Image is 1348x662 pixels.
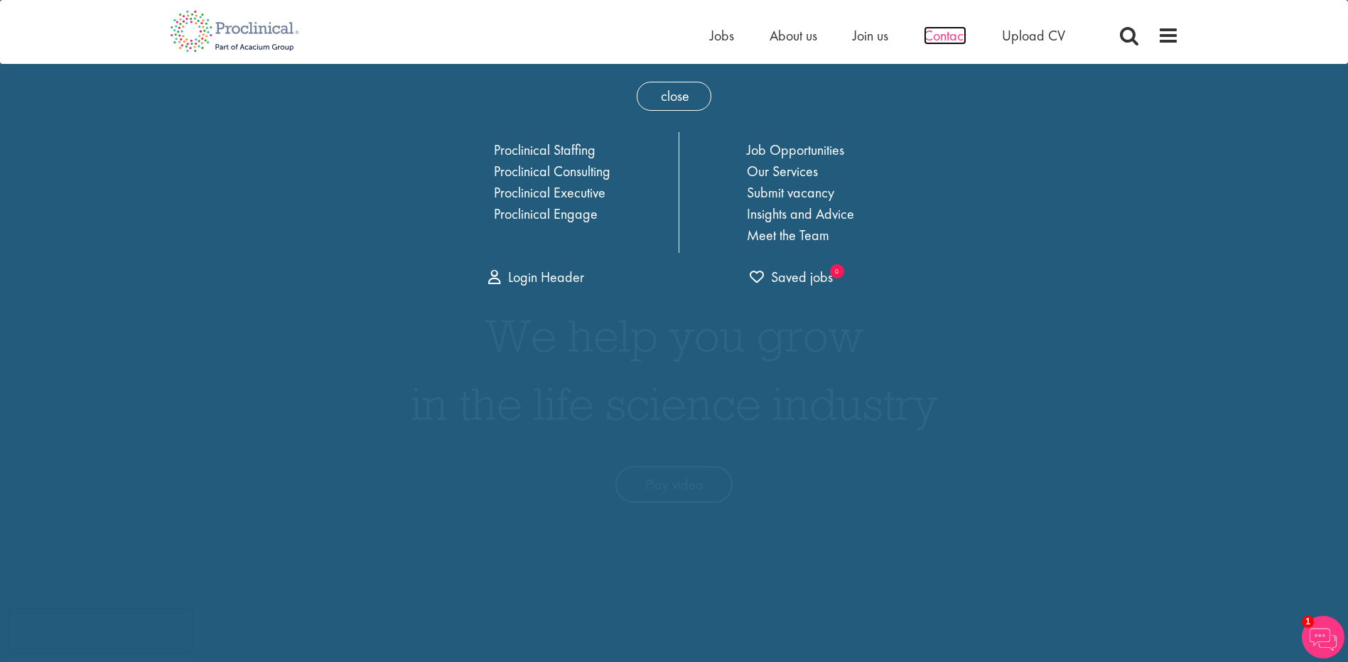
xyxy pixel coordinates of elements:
[710,26,734,45] a: Jobs
[747,226,829,244] a: Meet the Team
[494,141,595,159] a: Proclinical Staffing
[494,162,610,180] a: Proclinical Consulting
[637,82,711,111] span: close
[830,264,844,278] sub: 0
[1302,616,1344,658] img: Chatbot
[750,267,833,288] a: 0 jobs in shortlist
[747,162,818,180] a: Our Services
[770,26,817,45] a: About us
[747,183,834,202] a: Submit vacancy
[494,183,605,202] a: Proclinical Executive
[747,141,844,159] a: Job Opportunities
[750,268,833,286] span: Saved jobs
[494,205,598,223] a: Proclinical Engage
[747,205,854,223] a: Insights and Advice
[1002,26,1065,45] a: Upload CV
[853,26,888,45] a: Join us
[1302,616,1314,628] span: 1
[924,26,966,45] a: Contact
[488,268,584,286] a: Login Header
